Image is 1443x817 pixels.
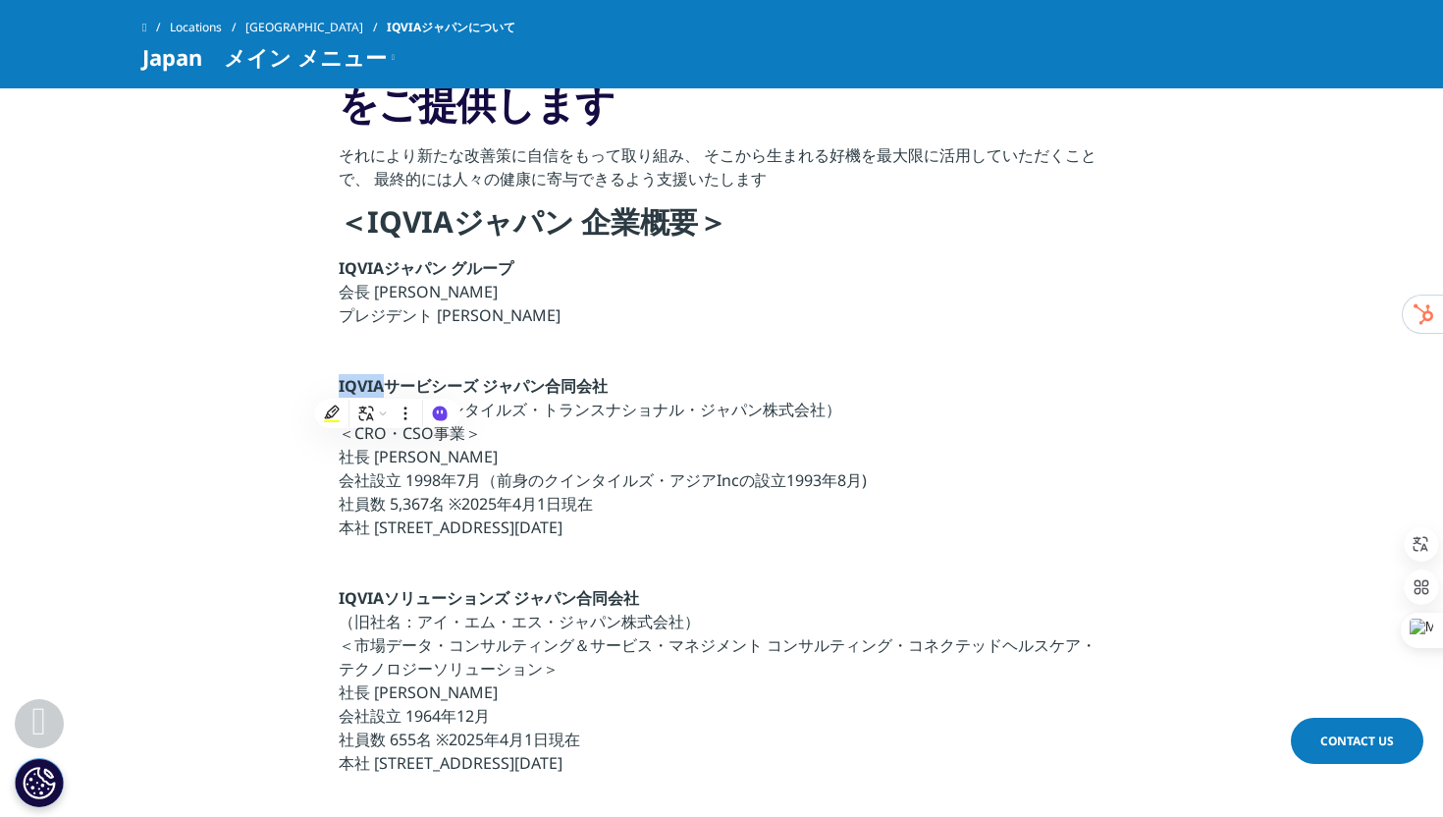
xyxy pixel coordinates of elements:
[339,257,513,279] strong: IQVIAジャパン グループ
[170,10,245,45] a: Locations
[339,586,1105,787] p: （旧社名：アイ・エム・エス・ジャパン株式会社） ＜市場データ・コンサルティング＆サービス・マネジメント コンサルティング・コネクテッドヘルスケア・テクノロジーソリューション＞ 社長 [PERSO...
[245,10,387,45] a: [GEOGRAPHIC_DATA]
[339,143,1105,202] p: それにより新たな改善策に自信をもって取り組み、 そこから生まれる好機を最大限に活用していただくことで、 最終的には人々の健康に寄与できるよう支援いたします
[142,45,387,69] span: Japan メイン メニュー
[15,758,64,807] button: Cookies Settings
[339,374,1105,551] p: （旧社名：クインタイルズ・トランスナショナル・ジャパン株式会社） ＜CRO・CSO事業＞ 社長 [PERSON_NAME] 会社設立 1998年7月（前身のクインタイルズ・アジアIncの設立19...
[339,375,608,397] strong: IQVIAサービシーズ ジャパン合同会社
[339,202,1105,256] h4: ＜IQVIAジャパン 企業概要＞
[339,256,1105,339] p: 会長 [PERSON_NAME] プレジデント [PERSON_NAME]
[1291,718,1423,764] a: Contact Us
[339,587,639,609] strong: IQVIAソリューションズ ジャパン合同会社
[387,10,515,45] span: IQVIAジャパンについて
[1320,733,1394,749] span: Contact Us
